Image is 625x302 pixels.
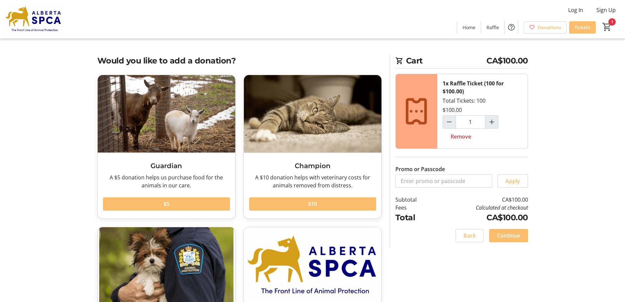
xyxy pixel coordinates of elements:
[591,5,621,15] button: Sign Up
[563,5,588,15] button: Log In
[249,161,376,171] h3: Champion
[457,21,481,34] a: Home
[443,106,462,114] div: $100.00
[574,24,590,31] span: Tickets
[443,116,456,128] button: Decrement by one
[497,174,528,188] button: Apply
[97,55,382,67] h2: Would you like to add a donation?
[98,75,235,152] img: Guardian
[395,55,528,68] h2: Cart
[456,115,485,129] input: Raffle Ticket (100 for $100.00) Quantity
[524,21,567,34] a: Donations
[103,197,230,211] button: $5
[443,79,522,95] div: 1x Raffle Ticket (100 for $100.00)
[103,161,230,171] h3: Guardian
[505,21,518,34] button: Help
[395,165,445,173] label: Promo or Passcode
[596,6,616,14] span: Sign Up
[434,204,528,212] td: Calculated at checkout
[485,116,498,128] button: Increment by one
[249,173,376,189] div: A $10 donation helps with veterinary costs for animals removed from distress.
[395,212,434,224] td: Total
[569,21,596,34] a: Tickets
[249,197,376,211] button: $10
[481,21,504,34] a: Raffle
[437,74,528,149] div: Total Tickets: 100
[505,177,520,185] span: Apply
[486,24,499,31] span: Raffle
[486,55,528,67] span: CA$100.00
[308,200,317,208] span: $10
[601,21,613,33] button: Cart
[395,174,492,188] input: Enter promo or passcode
[103,173,230,189] div: A $5 donation helps us purchase food for the animals in our care.
[434,212,528,224] td: CA$100.00
[489,229,528,242] button: Continue
[163,200,169,208] span: $5
[464,232,476,240] span: Back
[4,3,63,36] img: Alberta SPCA's Logo
[463,24,475,31] span: Home
[538,24,561,31] span: Donations
[434,196,528,204] td: CA$100.00
[497,232,520,240] span: Continue
[568,6,583,14] span: Log In
[395,196,434,204] td: Subtotal
[395,204,434,212] td: Fees
[456,229,484,242] button: Back
[443,130,479,143] button: Remove
[451,133,471,141] span: Remove
[244,75,381,152] img: Champion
